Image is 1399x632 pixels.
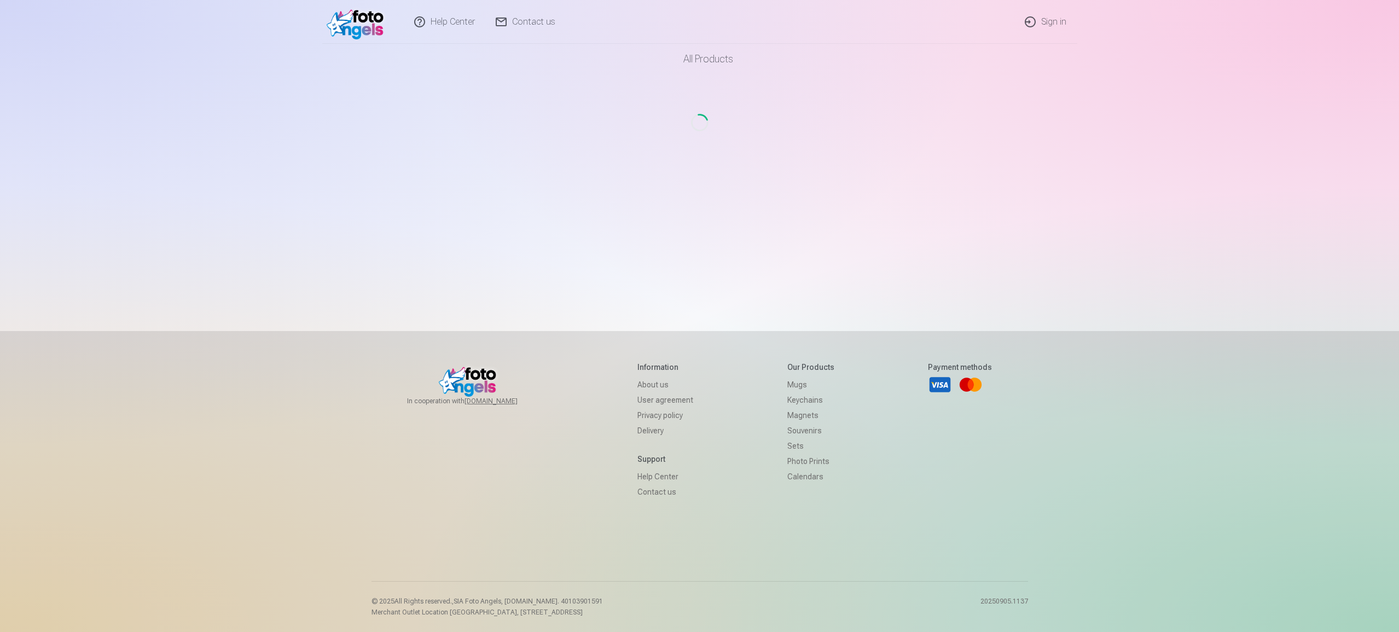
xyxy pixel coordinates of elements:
span: In cooperation with [407,397,544,405]
a: Delivery [637,423,693,438]
h5: Payment methods [928,362,992,373]
a: Mugs [787,377,834,392]
a: Help Center [637,469,693,484]
a: Calendars [787,469,834,484]
a: About us [637,377,693,392]
img: /v1 [327,4,390,39]
a: Magnets [787,408,834,423]
span: SIA Foto Angels, [DOMAIN_NAME]. 40103901591 [454,598,603,605]
a: Privacy policy [637,408,693,423]
p: © 2025 All Rights reserved. , [371,597,603,606]
p: Merchant Outlet Location [GEOGRAPHIC_DATA], [STREET_ADDRESS] [371,608,603,617]
h5: Information [637,362,693,373]
h5: Our products [787,362,834,373]
a: Contact us [637,484,693,500]
a: Visa [928,373,952,397]
a: Keychains [787,392,834,408]
a: Mastercard [959,373,983,397]
a: User agreement [637,392,693,408]
a: [DOMAIN_NAME] [465,397,544,405]
p: 20250905.1137 [980,597,1028,617]
a: Sets [787,438,834,454]
a: All products [653,44,746,74]
h5: Support [637,454,693,465]
a: Photo prints [787,454,834,469]
a: Souvenirs [787,423,834,438]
